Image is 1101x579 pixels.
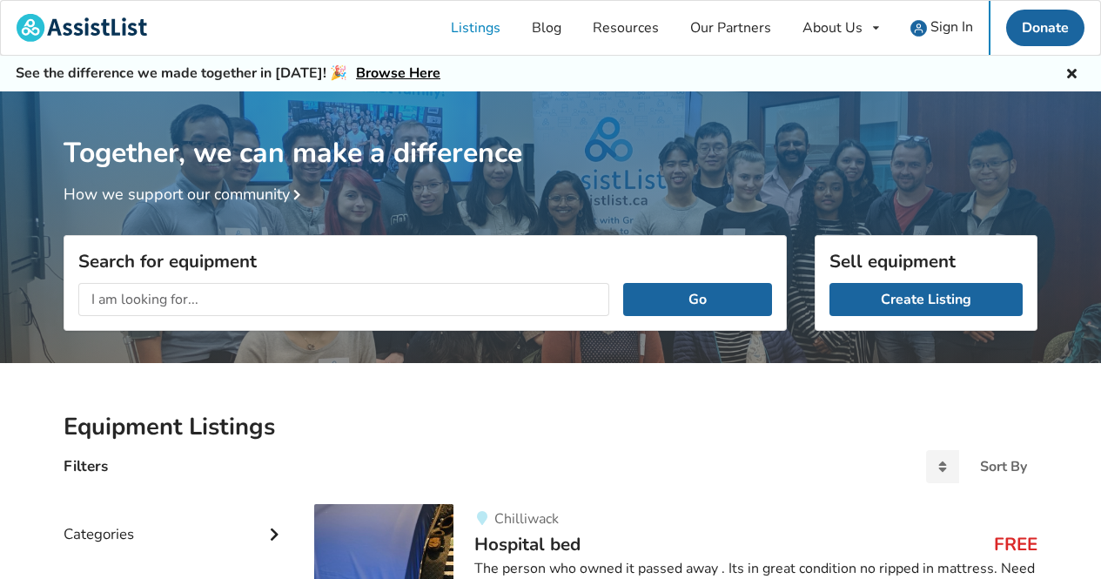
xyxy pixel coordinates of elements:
h3: Search for equipment [78,250,772,273]
a: Donate [1006,10,1084,46]
span: Chilliwack [494,509,559,529]
img: user icon [910,20,927,37]
h3: Sell equipment [829,250,1023,273]
h1: Together, we can make a difference [64,91,1037,171]
button: Go [623,283,772,316]
input: I am looking for... [78,283,609,316]
div: Sort By [980,460,1027,474]
img: assistlist-logo [17,14,147,42]
div: Categories [64,490,286,552]
a: How we support our community [64,184,307,205]
a: Our Partners [675,1,787,55]
h2: Equipment Listings [64,412,1037,442]
h4: Filters [64,456,108,476]
div: About Us [802,21,863,35]
a: Browse Here [356,64,440,83]
a: Listings [435,1,516,55]
a: user icon Sign In [895,1,989,55]
a: Create Listing [829,283,1023,316]
h3: FREE [994,533,1037,555]
span: Hospital bed [474,532,581,556]
a: Blog [516,1,577,55]
a: Resources [577,1,675,55]
h5: See the difference we made together in [DATE]! 🎉 [16,64,440,83]
span: Sign In [930,17,973,37]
